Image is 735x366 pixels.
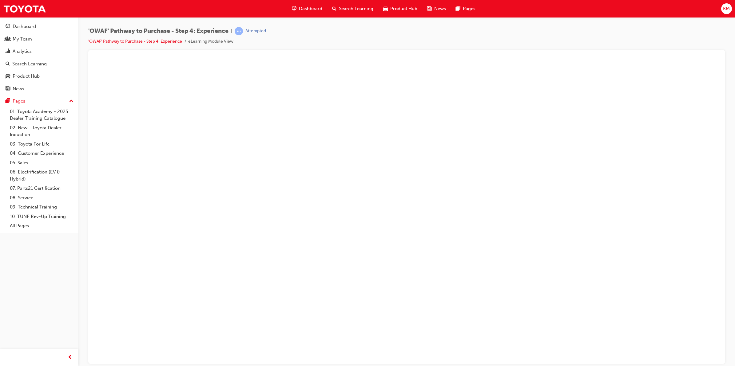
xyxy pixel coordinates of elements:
[6,74,10,79] span: car-icon
[2,20,76,95] button: DashboardMy TeamAnalyticsSearch LearningProduct HubNews
[88,39,182,44] a: 'OWAF' Pathway to Purchase - Step 4: Experience
[332,5,336,13] span: search-icon
[7,221,76,231] a: All Pages
[7,107,76,123] a: 01. Toyota Academy - 2025 Dealer Training Catalogue
[339,5,373,12] span: Search Learning
[2,58,76,70] a: Search Learning
[6,86,10,92] span: news-icon
[12,60,47,68] div: Search Learning
[2,21,76,32] a: Dashboard
[2,83,76,95] a: News
[2,33,76,45] a: My Team
[378,2,422,15] a: car-iconProduct Hub
[88,28,228,35] span: 'OWAF' Pathway to Purchase - Step 4: Experience
[6,24,10,29] span: guage-icon
[456,5,460,13] span: pages-icon
[2,71,76,82] a: Product Hub
[13,73,40,80] div: Product Hub
[427,5,432,13] span: news-icon
[422,2,451,15] a: news-iconNews
[7,212,76,221] a: 10. TUNE Rev-Up Training
[7,167,76,184] a: 06. Electrification (EV & Hybrid)
[451,2,480,15] a: pages-iconPages
[188,38,233,45] li: eLearning Module View
[231,28,232,35] span: |
[7,202,76,212] a: 09. Technical Training
[13,48,32,55] div: Analytics
[6,37,10,42] span: people-icon
[6,49,10,54] span: chart-icon
[723,5,730,12] span: KM
[6,61,10,67] span: search-icon
[68,354,72,361] span: prev-icon
[235,27,243,35] span: learningRecordVerb_ATTEMPT-icon
[327,2,378,15] a: search-iconSearch Learning
[7,123,76,139] a: 02. New - Toyota Dealer Induction
[383,5,388,13] span: car-icon
[299,5,322,12] span: Dashboard
[7,184,76,193] a: 07. Parts21 Certification
[287,2,327,15] a: guage-iconDashboard
[463,5,475,12] span: Pages
[245,28,266,34] div: Attempted
[13,36,32,43] div: My Team
[13,98,25,105] div: Pages
[292,5,296,13] span: guage-icon
[2,95,76,107] button: Pages
[7,158,76,168] a: 05. Sales
[434,5,446,12] span: News
[2,46,76,57] a: Analytics
[6,99,10,104] span: pages-icon
[69,97,73,105] span: up-icon
[13,23,36,30] div: Dashboard
[7,193,76,203] a: 08. Service
[13,85,24,92] div: News
[390,5,417,12] span: Product Hub
[721,3,732,14] button: KM
[3,2,46,16] img: Trak
[7,149,76,158] a: 04. Customer Experience
[7,139,76,149] a: 03. Toyota For Life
